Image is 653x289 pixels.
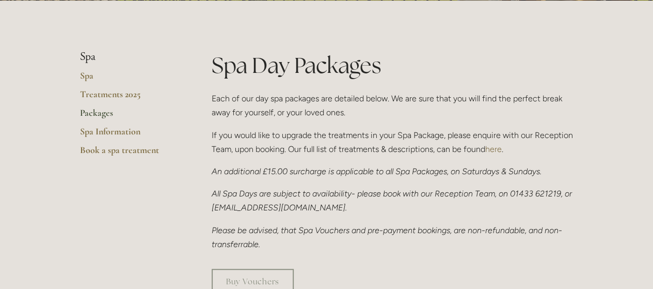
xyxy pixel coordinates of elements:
em: An additional £15.00 surcharge is applicable to all Spa Packages, on Saturdays & Sundays. [212,166,541,176]
a: here [485,144,502,154]
em: All Spa Days are subject to availability- please book with our Reception Team, on 01433 621219, o... [212,189,574,212]
a: Book a spa treatment [80,144,179,163]
p: Each of our day spa packages are detailed below. We are sure that you will find the perfect break... [212,92,574,119]
em: Please be advised, that Spa Vouchers and pre-payment bookings, are non-refundable, and non-transf... [212,225,562,249]
p: If you would like to upgrade the treatments in your Spa Package, please enquire with our Receptio... [212,128,574,156]
a: Packages [80,107,179,126]
a: Spa Information [80,126,179,144]
a: Treatments 2025 [80,88,179,107]
h1: Spa Day Packages [212,50,574,81]
li: Spa [80,50,179,64]
a: Spa [80,70,179,88]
